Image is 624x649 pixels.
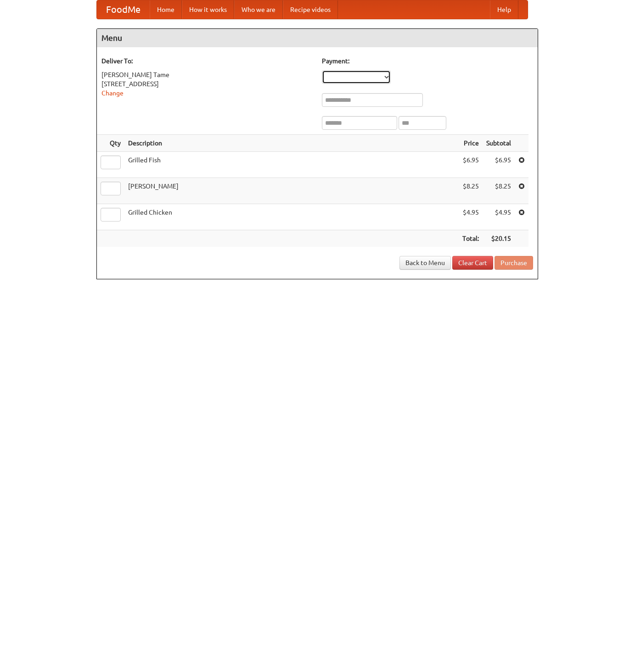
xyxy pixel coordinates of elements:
a: Recipe videos [283,0,338,19]
button: Purchase [495,256,533,270]
th: Description [124,135,459,152]
th: Price [459,135,483,152]
h5: Deliver To: [101,56,313,66]
td: $6.95 [459,152,483,178]
h5: Payment: [322,56,533,66]
a: FoodMe [97,0,150,19]
th: $20.15 [483,230,515,247]
td: [PERSON_NAME] [124,178,459,204]
td: $8.25 [483,178,515,204]
a: Clear Cart [452,256,493,270]
td: $4.95 [483,204,515,230]
div: [PERSON_NAME] Tame [101,70,313,79]
a: Who we are [234,0,283,19]
th: Total: [459,230,483,247]
a: How it works [182,0,234,19]
th: Subtotal [483,135,515,152]
td: $4.95 [459,204,483,230]
th: Qty [97,135,124,152]
td: Grilled Chicken [124,204,459,230]
a: Help [490,0,518,19]
a: Home [150,0,182,19]
a: Change [101,89,124,97]
div: [STREET_ADDRESS] [101,79,313,89]
td: $8.25 [459,178,483,204]
td: $6.95 [483,152,515,178]
a: Back to Menu [399,256,451,270]
td: Grilled Fish [124,152,459,178]
h4: Menu [97,29,538,47]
